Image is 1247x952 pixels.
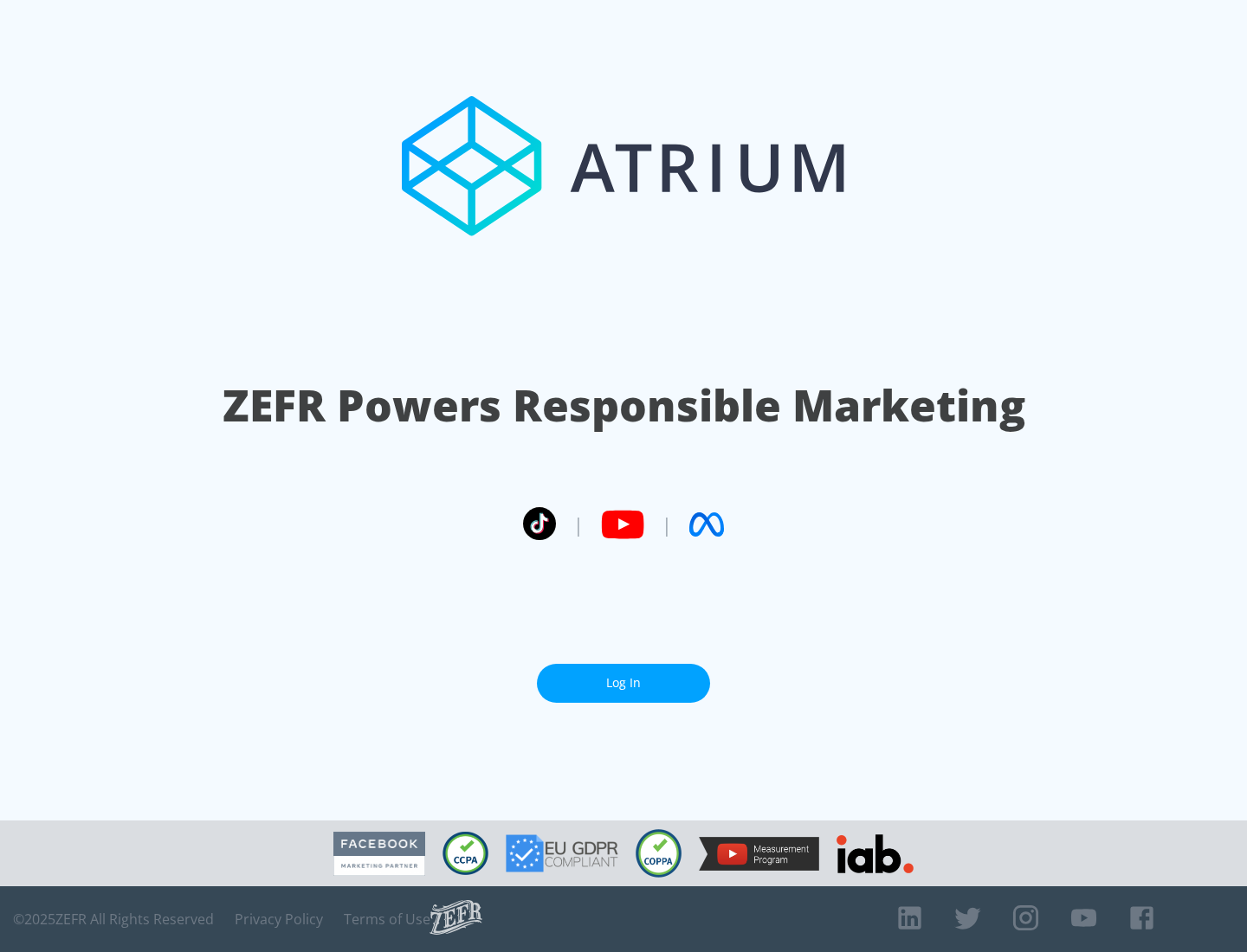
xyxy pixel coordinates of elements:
img: YouTube Measurement Program [699,837,819,871]
span: © 2025 ZEFR All Rights Reserved [13,910,214,928]
img: IAB [837,834,914,873]
img: GDPR Compliant [506,834,618,872]
a: Privacy Policy [235,910,323,928]
h1: ZEFR Powers Responsible Marketing [223,376,1025,435]
img: COPPA Compliant [636,829,682,878]
img: CCPA Compliant [443,832,488,875]
span: | [573,511,584,537]
a: Log In [537,664,710,703]
span: | [662,511,672,537]
a: Terms of Use [344,910,430,928]
img: Facebook Marketing Partner [333,832,425,876]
